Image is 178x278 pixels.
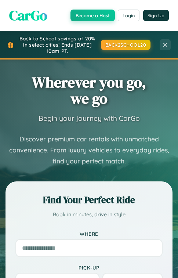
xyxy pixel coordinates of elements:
[9,6,47,25] span: CarGo
[118,10,139,21] button: Login
[70,10,115,21] button: Become a Host
[6,134,172,167] p: Discover premium car rentals with unmatched convenience. From luxury vehicles to everyday rides, ...
[15,210,163,220] p: Book in minutes, drive in style
[32,74,146,106] h1: Wherever you go, we go
[143,10,169,21] button: Sign Up
[101,40,151,50] button: BACK2SCHOOL20
[15,231,163,237] label: Where
[15,264,163,271] label: Pick-up
[39,114,140,123] h3: Begin your journey with CarGo
[15,193,163,206] h2: Find Your Perfect Ride
[18,35,97,54] span: Back to School savings of 20% in select cities! Ends [DATE] 10am PT.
